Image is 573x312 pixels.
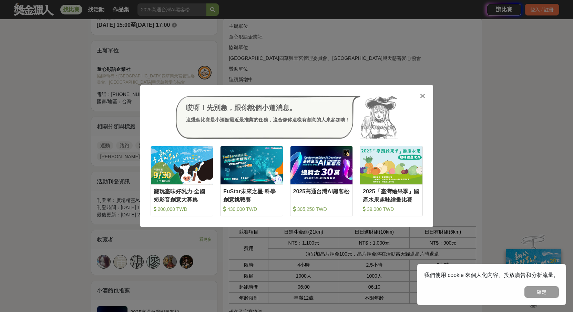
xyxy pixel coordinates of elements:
[360,146,422,184] img: Cover Image
[221,146,283,184] img: Cover Image
[151,146,214,216] a: Cover Image翻玩臺味好乳力-全國短影音創意大募集 200,000 TWD
[154,187,211,203] div: 翻玩臺味好乳力-全國短影音創意大募集
[220,146,283,216] a: Cover ImageFuStar未來之星-科學創意挑戰賽 430,000 TWD
[360,146,423,216] a: Cover Image2025「臺灣繪果季」國產水果趣味繪畫比賽 39,000 TWD
[363,206,420,213] div: 39,000 TWD
[290,146,353,216] a: Cover Image2025高通台灣AI黑客松 305,250 TWD
[360,96,398,139] img: Avatar
[223,206,280,213] div: 430,000 TWD
[186,116,350,123] div: 這幾個比賽是小酒館最近最推薦的任務，適合像你這樣有創意的人來參加噢！
[424,272,559,278] span: 我們使用 cookie 來個人化內容、投放廣告和分析流量。
[154,206,211,213] div: 200,000 TWD
[524,286,559,298] button: 確定
[363,187,420,203] div: 2025「臺灣繪果季」國產水果趣味繪畫比賽
[293,206,350,213] div: 305,250 TWD
[293,187,350,203] div: 2025高通台灣AI黑客松
[186,103,350,113] div: 哎呀！先別急，跟你說個小道消息。
[223,187,280,203] div: FuStar未來之星-科學創意挑戰賽
[151,146,213,184] img: Cover Image
[290,146,353,184] img: Cover Image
